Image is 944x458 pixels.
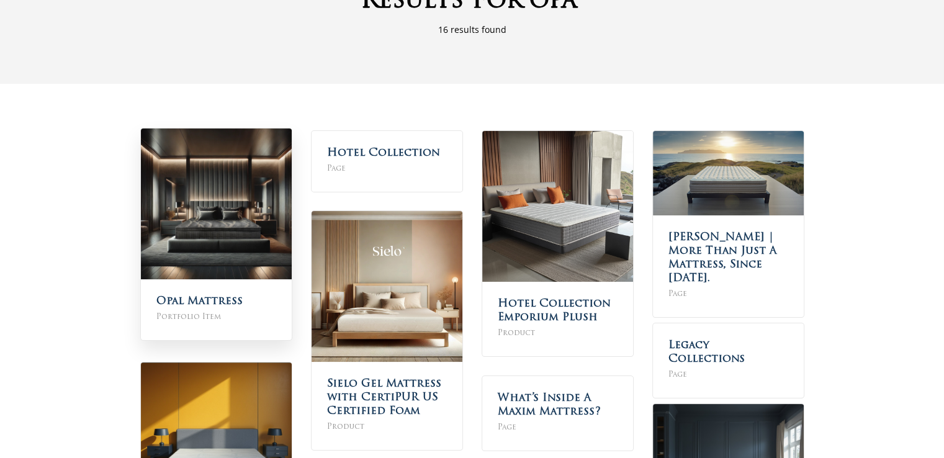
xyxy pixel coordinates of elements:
[498,299,611,323] a: Hotel Collection Emporium Plush
[668,287,788,301] span: Page
[327,162,447,176] span: Page
[327,420,447,434] span: Product
[668,368,788,382] span: Page
[156,296,243,307] a: Opal Mattress
[156,310,276,324] span: Portfolio Item
[498,326,618,340] span: Product
[668,232,777,284] a: [PERSON_NAME] | More Than Just A Mattress, Since [DATE].
[498,421,618,434] span: Page
[327,379,441,416] a: Sielo Gel Mattress with CertiPUR US Certified Foam
[668,340,745,364] a: Legacy Collections
[438,24,506,35] span: 16 results found
[327,148,440,158] a: Hotel Collection
[498,393,601,417] a: What’s Inside A Maxim Mattress?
